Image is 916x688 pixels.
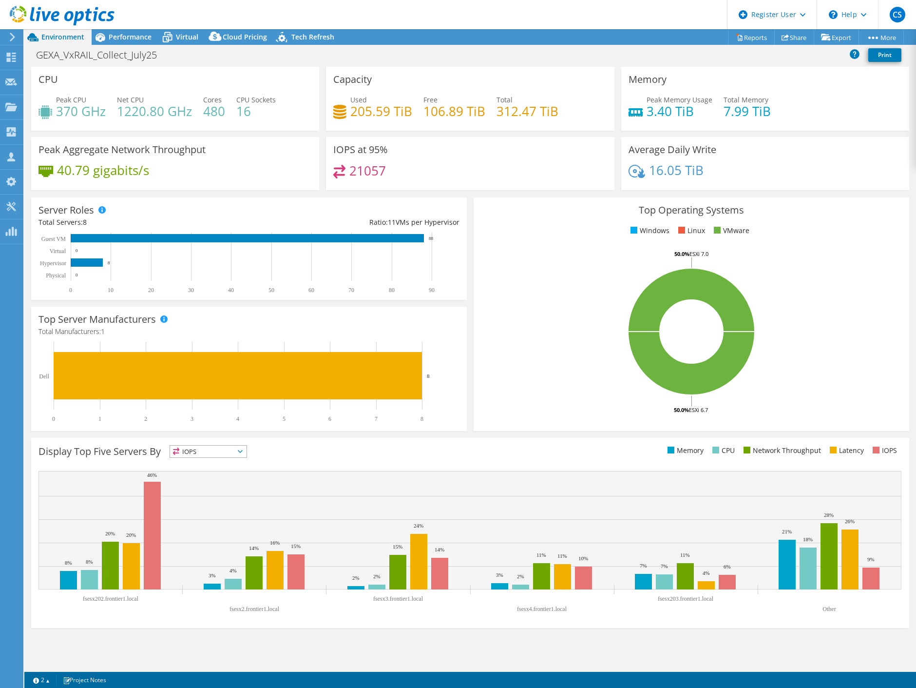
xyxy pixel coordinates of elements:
h4: 16.05 TiB [649,165,704,176]
text: 20% [126,532,136,538]
h3: Average Daily Write [629,144,716,155]
text: Other [822,606,836,612]
text: 20 [148,287,154,294]
text: 60 [308,287,314,294]
text: fsesx3.frontier1.local [373,595,423,602]
li: Windows [628,225,669,236]
text: 11% [557,553,567,559]
text: 24% [414,523,423,529]
a: Share [774,30,814,45]
span: 1 [101,327,105,336]
span: Cloud Pricing [223,32,267,41]
span: CPU Sockets [236,95,276,104]
text: 20% [105,531,115,536]
span: Used [350,95,367,104]
h3: CPU [38,74,58,85]
text: 14% [435,547,444,552]
text: 80 [389,287,395,294]
text: 3% [209,572,216,578]
a: Project Notes [56,674,113,686]
li: Linux [676,225,705,236]
text: fsesx202.frontier1.local [83,595,139,602]
text: 0 [76,273,78,277]
text: 2% [352,575,360,581]
tspan: 50.0% [674,250,689,257]
text: Guest VM [41,236,66,242]
h3: Server Roles [38,205,94,216]
h3: Top Operating Systems [481,205,902,216]
a: Export [814,30,859,45]
li: Latency [827,445,864,456]
text: 26% [845,518,855,524]
text: 8 [420,415,423,422]
text: 7% [640,563,647,569]
span: 11 [388,217,396,227]
text: 50 [268,287,274,294]
text: 3% [496,572,503,578]
text: 15% [393,544,402,550]
text: 1 [98,415,101,422]
span: Performance [109,32,152,41]
text: 4 [236,415,239,422]
a: 2 [26,674,57,686]
span: Net CPU [117,95,144,104]
text: 9% [867,556,875,562]
span: Virtual [176,32,198,41]
text: 4% [229,568,237,573]
a: More [859,30,904,45]
span: Free [423,95,438,104]
text: Dell [39,373,49,380]
text: 8% [65,560,72,566]
span: Peak Memory Usage [647,95,712,104]
h4: 1220.80 GHz [117,106,192,117]
h4: 40.79 gigabits/s [57,165,149,176]
text: fsesx203.frontier1.local [658,595,714,602]
text: fsesx4.frontier1.local [517,606,567,612]
text: 5 [283,415,286,422]
span: IOPS [170,446,247,457]
text: Physical [46,272,66,279]
text: 6% [724,564,731,570]
text: 10 [108,287,114,294]
text: fsesx2.frontier1.local [229,606,280,612]
text: 18% [803,536,813,542]
text: 8 [108,260,110,265]
text: 0 [76,248,78,253]
span: CS [890,7,905,22]
text: 21% [782,529,792,534]
span: Total [496,95,513,104]
text: 11% [680,552,690,558]
h4: 480 [203,106,225,117]
text: 11% [536,552,546,558]
text: 10% [578,555,588,561]
li: Memory [665,445,704,456]
tspan: ESXi 7.0 [689,250,708,257]
h4: 370 GHz [56,106,106,117]
text: 6 [328,415,331,422]
text: 30 [188,287,194,294]
text: 28% [824,512,834,518]
text: 40 [228,287,234,294]
text: 2% [373,573,381,579]
h4: 312.47 TiB [496,106,558,117]
text: 2% [517,573,524,579]
h3: Top Server Manufacturers [38,314,156,325]
h3: Capacity [333,74,372,85]
text: 8 [427,373,430,379]
text: 15% [291,543,301,549]
h4: 205.59 TiB [350,106,412,117]
text: 4% [703,570,710,576]
span: Cores [203,95,222,104]
text: 90 [429,287,435,294]
h4: 16 [236,106,276,117]
svg: \n [829,10,838,19]
span: Tech Refresh [291,32,334,41]
text: 88 [429,236,434,241]
h1: GEXA_VxRAIL_Collect_July25 [32,50,172,60]
text: 14% [249,545,259,551]
span: Total Memory [724,95,768,104]
text: 16% [270,540,280,546]
text: 70 [348,287,354,294]
span: 8 [83,217,87,227]
h4: 106.89 TiB [423,106,485,117]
